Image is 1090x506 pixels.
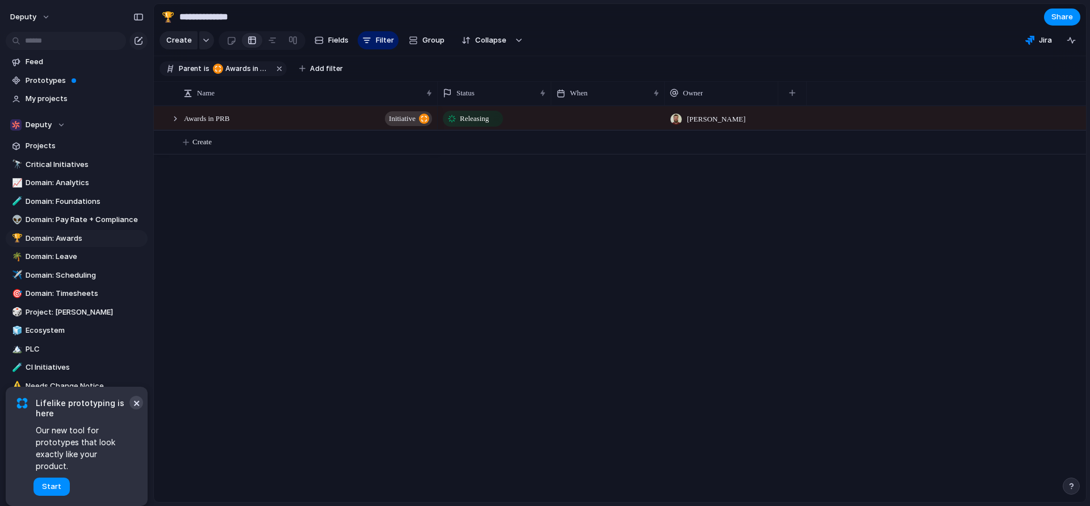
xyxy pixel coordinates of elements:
[6,267,148,284] a: ✈️Domain: Scheduling
[12,379,20,392] div: ⚠️
[26,288,144,299] span: Domain: Timesheets
[129,396,143,409] button: Dismiss
[10,159,22,170] button: 🔭
[10,288,22,299] button: 🎯
[26,196,144,207] span: Domain: Foundations
[12,269,20,282] div: ✈️
[26,362,144,373] span: CI Initiatives
[6,53,148,70] a: Feed
[26,75,144,86] span: Prototypes
[211,62,272,75] button: Awards in PRB
[10,307,22,318] button: 🎲
[460,113,489,124] span: Releasing
[12,342,20,356] div: 🏔️
[292,61,350,77] button: Add filter
[162,9,174,24] div: 🏆
[26,119,52,131] span: Deputy
[26,140,144,152] span: Projects
[12,232,20,245] div: 🏆
[6,72,148,89] a: Prototypes
[10,362,22,373] button: 🧪
[6,359,148,376] a: 🧪CI Initiatives
[6,285,148,302] a: 🎯Domain: Timesheets
[36,424,131,472] span: Our new tool for prototypes that look exactly like your product.
[166,35,192,46] span: Create
[6,137,148,154] a: Projects
[570,87,588,99] span: When
[10,177,22,189] button: 📈
[26,177,144,189] span: Domain: Analytics
[12,195,20,208] div: 🧪
[12,287,20,300] div: 🎯
[6,156,148,173] a: 🔭Critical Initiatives
[310,64,343,74] span: Add filter
[213,64,270,74] span: Awards in PRB
[12,214,20,227] div: 👽
[1021,32,1057,49] button: Jira
[6,304,148,321] a: 🎲Project: [PERSON_NAME]
[6,90,148,107] a: My projects
[26,159,144,170] span: Critical Initiatives
[475,35,506,46] span: Collapse
[6,211,148,228] a: 👽Domain: Pay Rate + Compliance
[12,324,20,337] div: 🧊
[204,64,209,74] span: is
[310,31,353,49] button: Fields
[683,87,703,99] span: Owner
[26,325,144,336] span: Ecosystem
[6,230,148,247] a: 🏆Domain: Awards
[12,306,20,319] div: 🎲
[6,116,148,133] button: Deputy
[33,478,70,496] button: Start
[455,31,512,49] button: Collapse
[328,35,349,46] span: Fields
[42,481,61,492] span: Start
[10,344,22,355] button: 🏔️
[456,87,475,99] span: Status
[376,35,394,46] span: Filter
[12,361,20,374] div: 🧪
[1051,11,1073,23] span: Share
[10,325,22,336] button: 🧊
[422,35,445,46] span: Group
[26,233,144,244] span: Domain: Awards
[385,111,432,126] button: initiative
[6,341,148,358] a: 🏔️PLC
[403,31,450,49] button: Group
[6,378,148,395] a: ⚠️Needs Change Notice
[26,214,144,225] span: Domain: Pay Rate + Compliance
[12,177,20,190] div: 📈
[225,64,270,74] span: Awards in PRB
[184,111,229,124] span: Awards in PRB
[159,8,177,26] button: 🏆
[10,214,22,225] button: 👽
[10,11,36,23] span: deputy
[12,158,20,171] div: 🔭
[6,322,148,339] a: 🧊Ecosystem
[10,380,22,392] button: ⚠️
[6,248,148,265] a: 🌴Domain: Leave
[6,174,148,191] a: 📈Domain: Analytics
[1039,35,1052,46] span: Jira
[26,251,144,262] span: Domain: Leave
[179,64,202,74] span: Parent
[26,344,144,355] span: PLC
[10,270,22,281] button: ✈️
[12,250,20,264] div: 🌴
[36,398,131,419] span: Lifelike prototyping is here
[687,114,745,125] span: [PERSON_NAME]
[192,136,212,148] span: Create
[197,87,215,99] span: Name
[26,380,144,392] span: Needs Change Notice
[5,8,56,26] button: deputy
